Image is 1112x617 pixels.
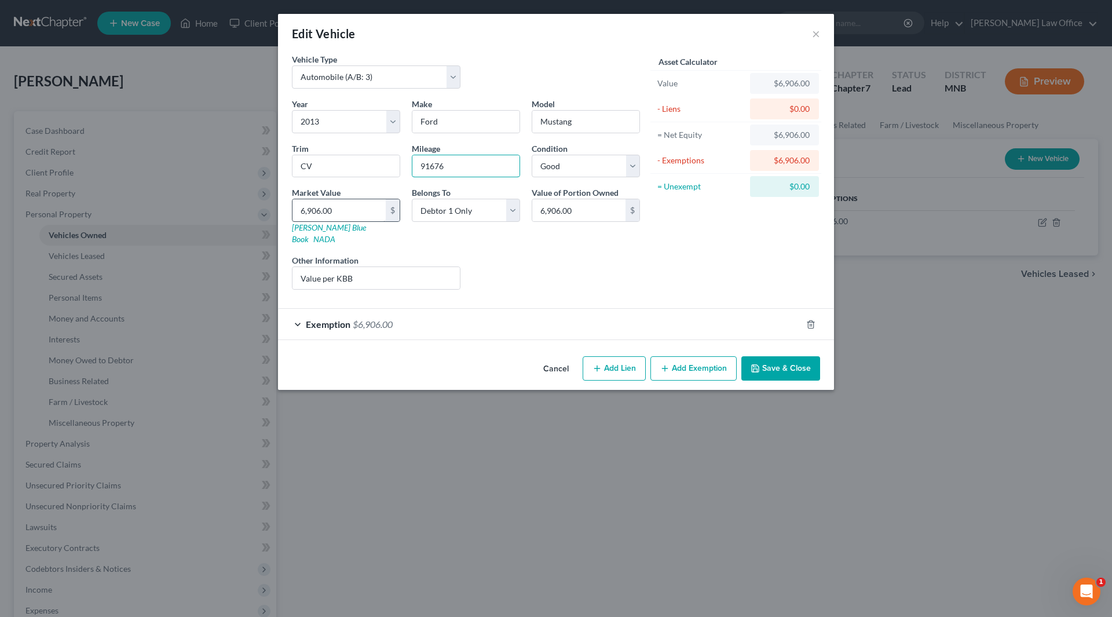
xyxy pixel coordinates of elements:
a: NADA [313,234,335,244]
button: Add Lien [583,356,646,381]
div: = Unexempt [657,181,745,192]
input: 0.00 [292,199,386,221]
div: Value [657,78,745,89]
button: Save & Close [741,356,820,381]
label: Asset Calculator [659,56,718,68]
div: $0.00 [759,181,810,192]
span: Belongs To [412,188,451,198]
label: Vehicle Type [292,53,337,65]
iframe: Intercom live chat [1073,578,1100,605]
div: $ [625,199,639,221]
div: $6,906.00 [759,78,810,89]
div: $ [386,199,400,221]
span: Make [412,99,432,109]
label: Year [292,98,308,110]
span: 1 [1096,578,1106,587]
label: Other Information [292,254,359,266]
label: Condition [532,143,568,155]
span: $6,906.00 [353,319,393,330]
div: $6,906.00 [759,129,810,141]
input: ex. LS, LT, etc [292,155,400,177]
input: ex. Altima [532,111,639,133]
div: - Exemptions [657,155,745,166]
div: $6,906.00 [759,155,810,166]
div: $0.00 [759,103,810,115]
div: Edit Vehicle [292,25,356,42]
label: Mileage [412,143,440,155]
button: × [812,27,820,41]
div: - Liens [657,103,745,115]
input: ex. Nissan [412,111,520,133]
label: Value of Portion Owned [532,187,619,199]
label: Model [532,98,555,110]
label: Market Value [292,187,341,199]
div: = Net Equity [657,129,745,141]
input: -- [412,155,520,177]
button: Add Exemption [650,356,737,381]
label: Trim [292,143,309,155]
input: 0.00 [532,199,625,221]
button: Cancel [534,357,578,381]
span: Exemption [306,319,350,330]
a: [PERSON_NAME] Blue Book [292,222,366,244]
input: (optional) [292,267,460,289]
